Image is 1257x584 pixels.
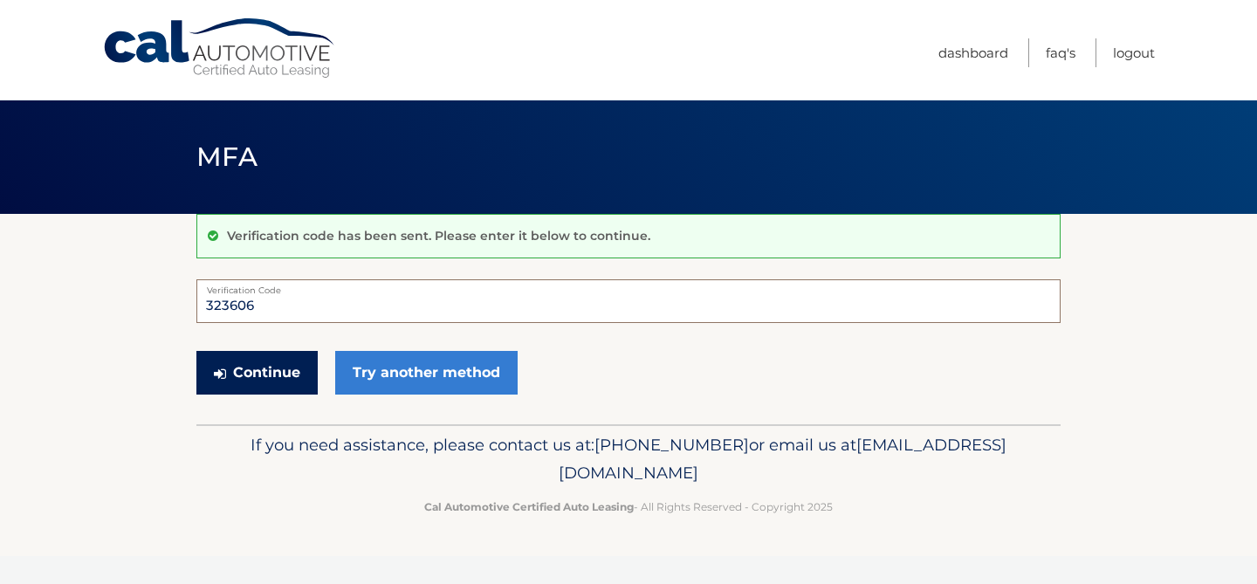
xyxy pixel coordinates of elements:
p: If you need assistance, please contact us at: or email us at [208,431,1049,487]
p: Verification code has been sent. Please enter it below to continue. [227,228,650,244]
a: FAQ's [1046,38,1075,67]
button: Continue [196,351,318,395]
a: Dashboard [938,38,1008,67]
span: [PHONE_NUMBER] [594,435,749,455]
label: Verification Code [196,279,1061,293]
a: Logout [1113,38,1155,67]
a: Cal Automotive [102,17,338,79]
a: Try another method [335,351,518,395]
span: [EMAIL_ADDRESS][DOMAIN_NAME] [559,435,1006,483]
strong: Cal Automotive Certified Auto Leasing [424,500,634,513]
p: - All Rights Reserved - Copyright 2025 [208,498,1049,516]
span: MFA [196,141,258,173]
input: Verification Code [196,279,1061,323]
